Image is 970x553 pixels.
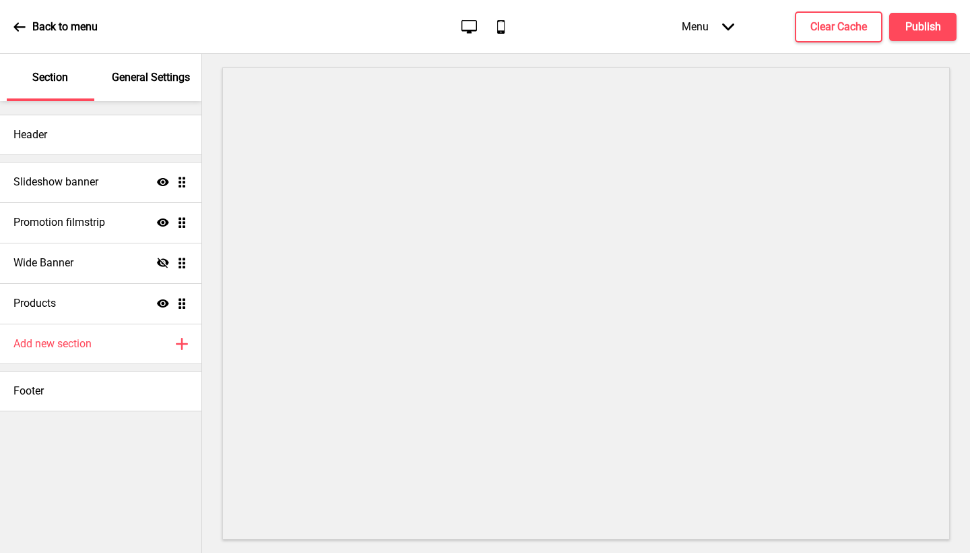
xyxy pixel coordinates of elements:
[32,20,98,34] p: Back to menu
[112,70,190,85] p: General Settings
[13,384,44,399] h4: Footer
[889,13,957,41] button: Publish
[13,175,98,190] h4: Slideshow banner
[13,256,73,270] h4: Wide Banner
[13,215,105,230] h4: Promotion filmstrip
[13,127,47,142] h4: Header
[905,20,941,34] h4: Publish
[13,296,56,311] h4: Products
[810,20,867,34] h4: Clear Cache
[32,70,68,85] p: Section
[13,337,92,351] h4: Add new section
[668,7,748,47] div: Menu
[13,9,98,45] a: Back to menu
[795,11,882,42] button: Clear Cache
